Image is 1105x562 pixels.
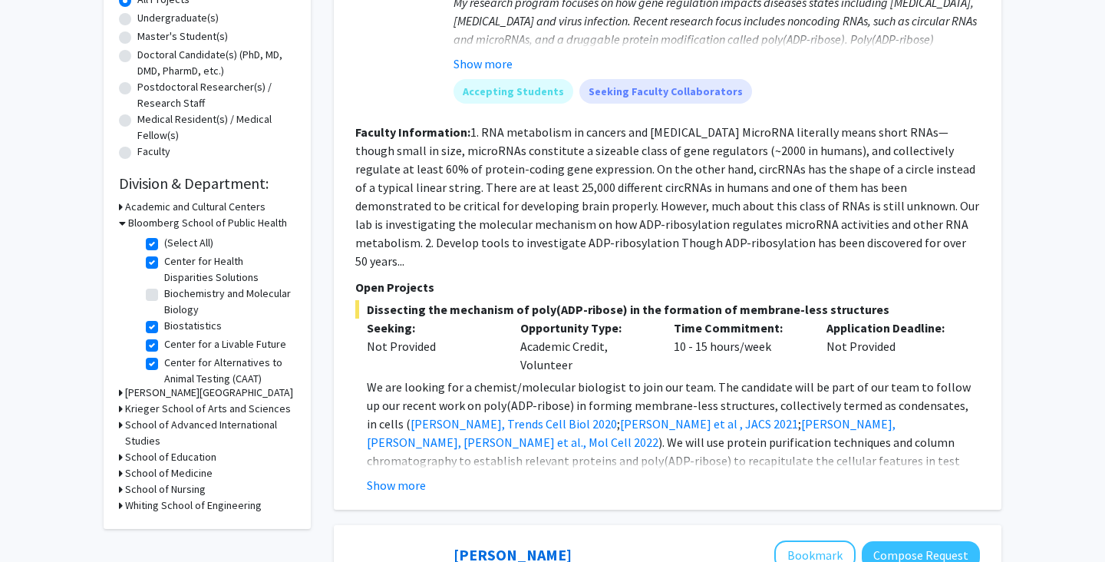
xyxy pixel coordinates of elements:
h3: Whiting School of Engineering [125,498,262,514]
h3: School of Advanced International Studies [125,417,295,449]
h3: School of Medicine [125,465,213,481]
label: Biochemistry and Molecular Biology [164,286,292,318]
mat-chip: Seeking Faculty Collaborators [579,79,752,104]
div: 10 - 15 hours/week [662,319,816,374]
a: [PERSON_NAME] et al , JACS 2021 [620,416,798,431]
h2: Division & Department: [119,174,295,193]
mat-chip: Accepting Students [454,79,573,104]
button: Show more [454,55,513,73]
p: Opportunity Type: [520,319,651,337]
span: Dissecting the mechanism of poly(ADP-ribose) in the formation of membrane-less structures [355,300,980,319]
h3: [PERSON_NAME][GEOGRAPHIC_DATA] [125,385,293,401]
label: Faculty [137,144,170,160]
label: Center for Alternatives to Animal Testing (CAAT) [164,355,292,387]
label: Postdoctoral Researcher(s) / Research Staff [137,79,295,111]
button: Show more [367,476,426,494]
label: Doctoral Candidate(s) (PhD, MD, DMD, PharmD, etc.) [137,47,295,79]
label: Master's Student(s) [137,28,228,45]
p: Open Projects [355,278,980,296]
h3: Academic and Cultural Centers [125,199,266,215]
label: Undergraduate(s) [137,10,219,26]
a: [PERSON_NAME], Trends Cell Biol 2020 [411,416,617,431]
p: Seeking: [367,319,497,337]
label: Center for a Livable Future [164,336,286,352]
p: We are looking for a chemist/molecular biologist to join our team. The candidate will be part of ... [367,378,980,507]
div: Not Provided [367,337,497,355]
p: Time Commitment: [674,319,804,337]
label: (Select All) [164,235,213,251]
b: Faculty Information: [355,124,470,140]
p: Application Deadline: [826,319,957,337]
h3: School of Nursing [125,481,206,498]
fg-read-more: 1. RNA metabolism in cancers and [MEDICAL_DATA] MicroRNA literally means short RNAs—though small ... [355,124,979,269]
label: Medical Resident(s) / Medical Fellow(s) [137,111,295,144]
h3: Bloomberg School of Public Health [128,215,287,231]
label: Biostatistics [164,318,222,334]
div: Not Provided [815,319,968,374]
iframe: Chat [12,493,65,550]
div: Academic Credit, Volunteer [509,319,662,374]
h3: Krieger School of Arts and Sciences [125,401,291,417]
label: Center for Health Disparities Solutions [164,253,292,286]
h3: School of Education [125,449,216,465]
